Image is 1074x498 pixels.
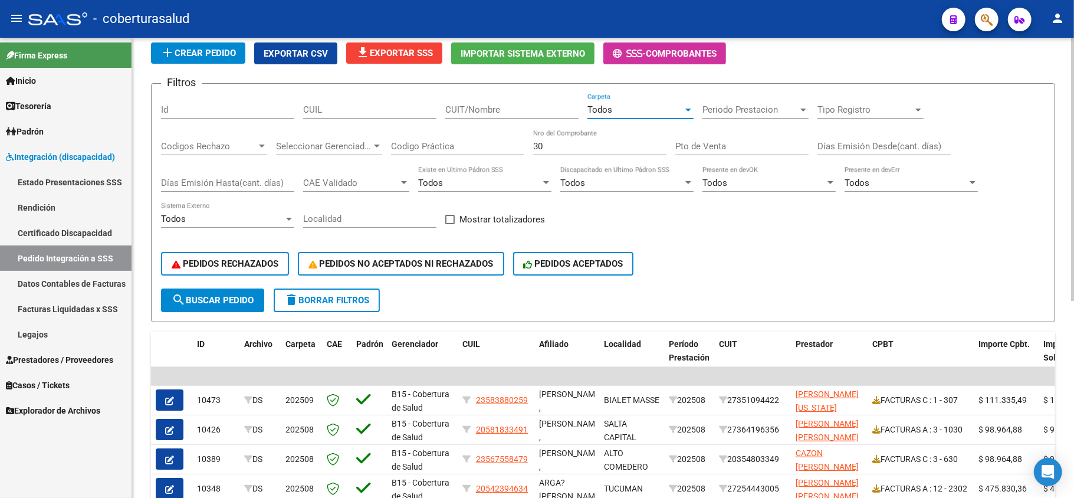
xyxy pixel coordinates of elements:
span: 20542394634 [476,484,528,493]
div: DS [244,423,276,437]
span: $ 475.830,36 [978,484,1027,493]
datatable-header-cell: Carpeta [281,332,322,384]
button: Borrar Filtros [274,289,380,312]
span: Explorador de Archivos [6,404,100,417]
span: 202508 [285,454,314,464]
button: Importar Sistema Externo [451,42,595,64]
span: Mostrar totalizadores [459,212,545,227]
span: Integración (discapacidad) [6,150,115,163]
span: $ 111.335,49 [978,395,1027,405]
span: - [613,48,646,59]
span: - coberturasalud [93,6,189,32]
datatable-header-cell: CAE [322,332,352,384]
span: [PERSON_NAME] , [539,389,602,412]
span: 23567558479 [476,454,528,464]
span: CAE [327,339,342,349]
span: 20581833491 [476,425,528,434]
span: [PERSON_NAME] , [539,419,602,442]
span: 202509 [285,395,314,405]
button: PEDIDOS RECHAZADOS [161,252,289,276]
span: Exportar SSS [356,48,433,58]
datatable-header-cell: Afiliado [534,332,599,384]
div: FACTURAS C : 3 - 630 [872,453,969,466]
span: Crear Pedido [160,48,236,58]
span: 23583880259 [476,395,528,405]
span: Firma Express [6,49,67,62]
span: Padrón [6,125,44,138]
h3: Filtros [161,74,202,91]
div: DS [244,394,276,407]
span: CAZON [PERSON_NAME] [796,448,859,471]
span: CAE Validado [303,178,399,188]
span: Todos [702,178,727,188]
div: FACTURAS A : 12 - 2302 [872,482,969,496]
span: PEDIDOS ACEPTADOS [524,258,623,269]
datatable-header-cell: CUIT [714,332,791,384]
span: 202508 [285,484,314,493]
span: Período Prestación [669,339,710,362]
datatable-header-cell: Localidad [599,332,664,384]
span: Todos [560,178,585,188]
span: Gerenciador [392,339,438,349]
span: CUIT [719,339,737,349]
div: 10389 [197,453,235,466]
span: $ 98.964,88 [978,425,1022,434]
span: Prestador [796,339,833,349]
datatable-header-cell: Padrón [352,332,387,384]
span: Padrón [356,339,383,349]
span: PEDIDOS RECHAZADOS [172,258,278,269]
span: CPBT [872,339,894,349]
datatable-header-cell: ID [192,332,239,384]
mat-icon: add [160,45,175,60]
span: Todos [845,178,869,188]
span: ID [197,339,205,349]
span: Afiliado [539,339,569,349]
span: Seleccionar Gerenciador [276,141,372,152]
span: CUIL [462,339,480,349]
button: PEDIDOS NO ACEPTADOS NI RECHAZADOS [298,252,504,276]
datatable-header-cell: Período Prestación [664,332,714,384]
datatable-header-cell: CUIL [458,332,534,384]
span: TUCUMAN [604,484,643,493]
div: Open Intercom Messenger [1034,458,1062,486]
div: 202508 [669,423,710,437]
mat-icon: file_download [356,45,370,60]
span: [PERSON_NAME] [PERSON_NAME] [796,419,859,442]
mat-icon: menu [9,11,24,25]
span: Casos / Tickets [6,379,70,392]
span: SALTA CAPITAL [604,419,636,442]
mat-icon: person [1050,11,1065,25]
span: Carpeta [285,339,316,349]
div: 202508 [669,482,710,496]
datatable-header-cell: CPBT [868,332,974,384]
span: Archivo [244,339,272,349]
span: Importar Sistema Externo [461,48,585,59]
div: 27254443005 [719,482,786,496]
button: Crear Pedido [151,42,245,64]
div: 202508 [669,453,710,466]
span: Importe Cpbt. [978,339,1030,349]
datatable-header-cell: Importe Cpbt. [974,332,1039,384]
span: B15 - Cobertura de Salud [392,419,449,442]
span: PEDIDOS NO ACEPTADOS NI RECHAZADOS [308,258,494,269]
span: BIALET MASSE [604,395,659,405]
span: Codigos Rechazo [161,141,257,152]
datatable-header-cell: Gerenciador [387,332,458,384]
span: Buscar Pedido [172,295,254,306]
span: [PERSON_NAME][US_STATE] [796,389,859,412]
button: -Comprobantes [603,42,726,64]
div: 27364196356 [719,423,786,437]
div: 202508 [669,394,710,407]
button: PEDIDOS ACEPTADOS [513,252,634,276]
div: 10473 [197,394,235,407]
span: Exportar CSV [264,48,328,59]
span: B15 - Cobertura de Salud [392,448,449,471]
button: Exportar SSS [346,42,442,64]
span: 202508 [285,425,314,434]
datatable-header-cell: Archivo [239,332,281,384]
span: Tesorería [6,100,51,113]
div: 20354803349 [719,453,786,466]
mat-icon: delete [284,293,298,307]
div: FACTURAS C : 1 - 307 [872,394,969,407]
div: FACTURAS A : 3 - 1030 [872,423,969,437]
